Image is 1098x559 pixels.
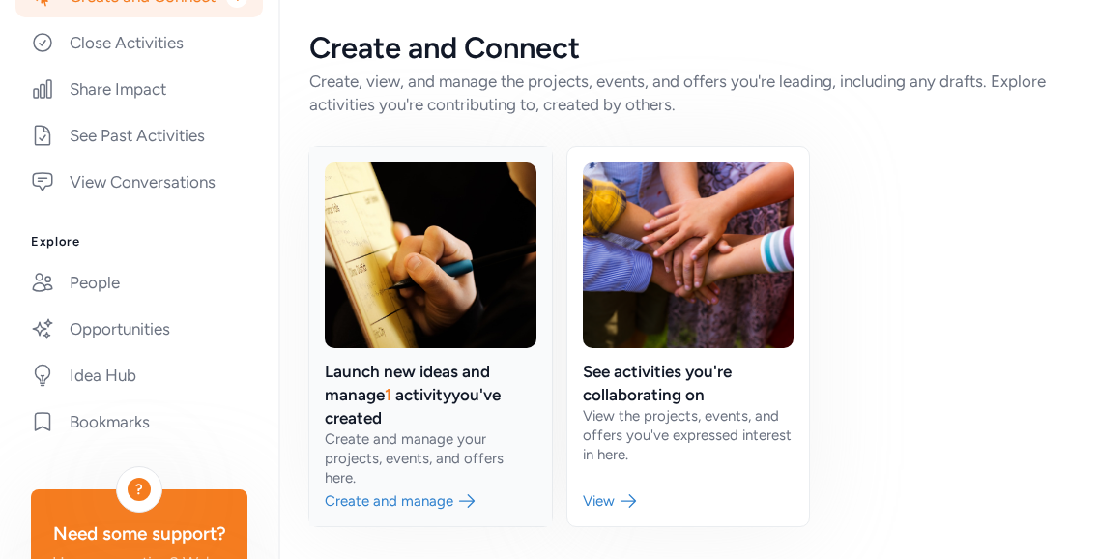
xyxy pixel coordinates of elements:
[31,234,247,250] h3: Explore
[15,68,263,110] a: Share Impact
[15,354,263,397] a: Idea Hub
[15,161,263,203] a: View Conversations
[15,261,263,304] a: People
[15,308,263,350] a: Opportunities
[15,400,263,443] a: Bookmarks
[46,520,232,547] div: Need some support?
[309,31,1067,66] div: Create and Connect
[309,70,1067,116] div: Create, view, and manage the projects, events, and offers you're leading, including any drafts. E...
[15,21,263,64] a: Close Activities
[15,114,263,157] a: See Past Activities
[128,478,151,501] div: ?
